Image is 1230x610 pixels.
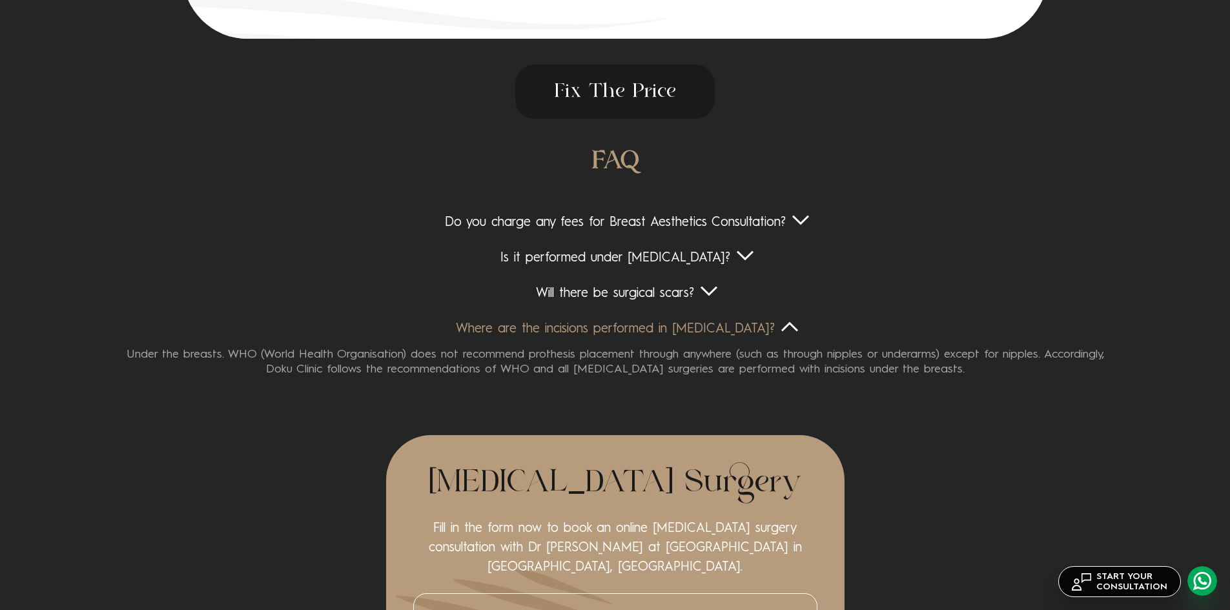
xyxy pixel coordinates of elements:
[116,338,1114,377] div: Under the breasts. WHO (World Health Organisation) does not recommend prothesis placement through...
[515,65,715,119] span: Fix The Price
[412,461,819,506] h2: [MEDICAL_DATA] Surgery
[116,250,1114,267] div: Is it performed under [MEDICAL_DATA]?
[116,145,1114,179] h4: FAQ
[116,321,1114,338] div: Where are the incisions performed in [MEDICAL_DATA]?
[1058,566,1181,597] a: START YOURCONSULTATION
[116,215,1114,231] div: Do you charge any fees for Breast Aesthetics Consultation?
[116,286,1114,302] div: Will there be surgical scars?
[412,519,819,577] p: Fill in the form now to book an online [MEDICAL_DATA] surgery consultation with Dr [PERSON_NAME] ...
